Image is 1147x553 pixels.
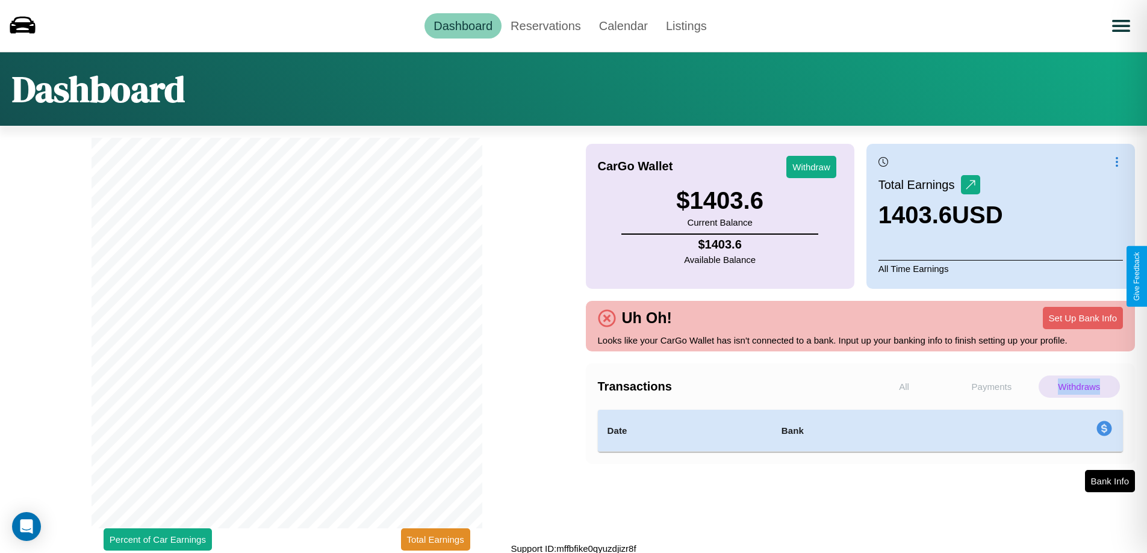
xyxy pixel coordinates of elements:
[104,528,212,551] button: Percent of Car Earnings
[786,156,836,178] button: Withdraw
[12,64,185,114] h1: Dashboard
[598,159,673,173] h4: CarGo Wallet
[878,260,1123,277] p: All Time Earnings
[951,375,1032,398] p: Payments
[424,13,502,39] a: Dashboard
[590,13,657,39] a: Calendar
[1043,307,1123,329] button: Set Up Bank Info
[1104,9,1138,43] button: Open menu
[1133,252,1141,301] div: Give Feedback
[863,375,945,398] p: All
[676,187,763,214] h3: $ 1403.6
[1039,375,1120,398] p: Withdraws
[598,410,1124,452] table: simple table
[782,424,948,438] h4: Bank
[598,332,1124,348] p: Looks like your CarGo Wallet has isn't connected to a bank. Input up your banking info to finish ...
[878,202,1003,229] h3: 1403.6 USD
[684,252,756,268] p: Available Balance
[684,238,756,252] h4: $ 1403.6
[878,174,961,196] p: Total Earnings
[1085,470,1135,492] button: Bank Info
[616,309,678,327] h4: Uh Oh!
[657,13,716,39] a: Listings
[598,380,860,394] h4: Transactions
[676,214,763,230] p: Current Balance
[608,424,762,438] h4: Date
[401,528,470,551] button: Total Earnings
[502,13,590,39] a: Reservations
[12,512,41,541] div: Open Intercom Messenger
